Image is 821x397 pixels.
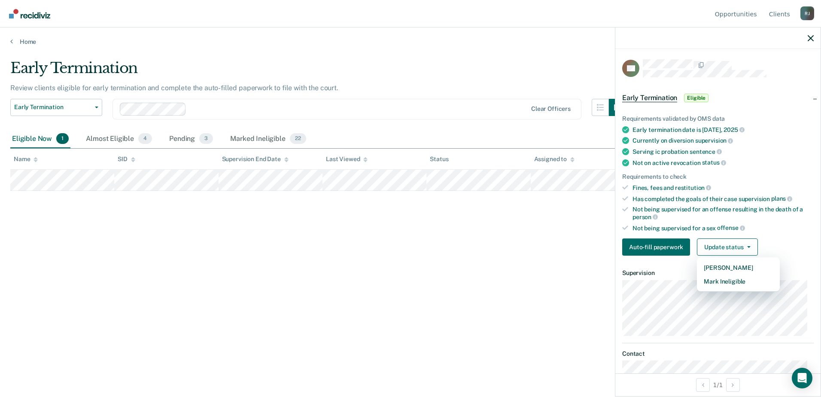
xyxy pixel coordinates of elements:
[632,224,814,232] div: Not being supervised for a sex
[622,350,814,357] dt: Contact
[632,195,814,203] div: Has completed the goals of their case supervision
[632,159,814,167] div: Not on active revocation
[632,214,658,220] span: person
[10,130,70,149] div: Eligible Now
[697,275,780,288] button: Mark Ineligible
[632,137,814,144] div: Currently on diversion
[56,133,69,144] span: 1
[675,184,711,191] span: restitution
[615,373,821,396] div: 1 / 1
[199,133,213,144] span: 3
[222,156,289,163] div: Supervision End Date
[792,368,812,388] div: Open Intercom Messenger
[290,133,306,144] span: 22
[14,156,38,163] div: Name
[696,378,710,392] button: Previous Opportunity
[697,257,780,292] div: Dropdown Menu
[622,115,814,122] div: Requirements validated by OMS data
[697,238,757,256] button: Update status
[622,94,677,102] span: Early Termination
[10,38,811,46] a: Home
[632,206,814,220] div: Not being supervised for an offense resulting in the death of a
[622,238,693,256] a: Navigate to form link
[724,126,744,133] span: 2025
[697,261,780,275] button: [PERSON_NAME]
[430,156,448,163] div: Status
[632,184,814,192] div: Fines, fees and
[534,156,575,163] div: Assigned to
[632,126,814,134] div: Early termination date is [DATE],
[167,130,215,149] div: Pending
[615,84,821,112] div: Early TerminationEligible
[622,238,690,256] button: Auto-fill paperwork
[800,6,814,20] div: R J
[702,159,726,166] span: status
[632,148,814,156] div: Serving ic probation
[9,9,50,18] img: Recidiviz
[695,137,733,144] span: supervision
[228,130,307,149] div: Marked Ineligible
[684,94,708,102] span: Eligible
[14,104,91,111] span: Early Termination
[84,130,154,149] div: Almost Eligible
[531,105,571,113] div: Clear officers
[717,224,745,231] span: offense
[138,133,152,144] span: 4
[690,148,722,155] span: sentence
[726,378,740,392] button: Next Opportunity
[10,59,626,84] div: Early Termination
[800,6,814,20] button: Profile dropdown button
[10,84,338,92] p: Review clients eligible for early termination and complete the auto-filled paperwork to file with...
[118,156,135,163] div: SID
[622,269,814,277] dt: Supervision
[771,195,792,202] span: plans
[622,173,814,180] div: Requirements to check
[326,156,368,163] div: Last Viewed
